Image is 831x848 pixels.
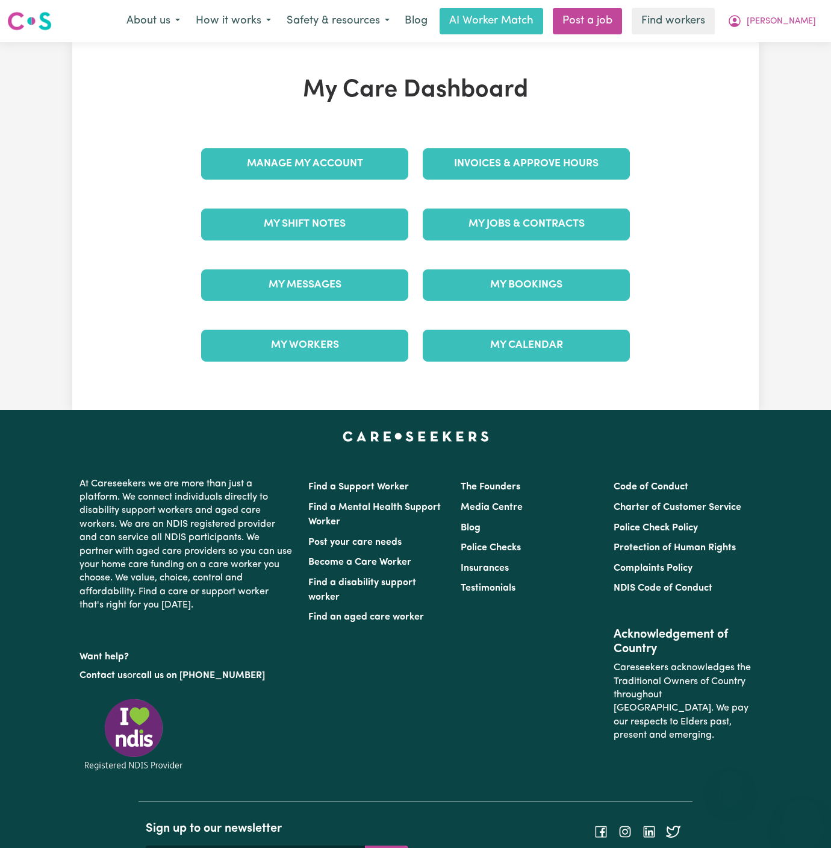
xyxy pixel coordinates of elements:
a: My Workers [201,330,408,361]
a: Careseekers home page [343,432,489,441]
a: Find a Support Worker [308,482,409,492]
iframe: Button to launch messaging window [783,800,821,838]
img: Registered NDIS provider [79,697,188,772]
a: Follow Careseekers on Instagram [618,827,632,837]
iframe: Close message [718,771,742,795]
a: Follow Careseekers on LinkedIn [642,827,656,837]
h2: Sign up to our newsletter [146,821,408,836]
a: Police Check Policy [614,523,698,533]
a: Careseekers logo [7,7,52,35]
p: or [79,664,294,687]
a: Blog [397,8,435,34]
p: At Careseekers we are more than just a platform. We connect individuals directly to disability su... [79,473,294,617]
a: Protection of Human Rights [614,543,736,553]
a: Find a disability support worker [308,578,416,602]
a: Contact us [79,671,127,680]
a: My Bookings [423,269,630,301]
button: My Account [720,8,824,34]
a: Code of Conduct [614,482,688,492]
a: Charter of Customer Service [614,503,741,512]
a: My Messages [201,269,408,301]
a: Become a Care Worker [308,557,411,567]
a: Post your care needs [308,538,402,547]
a: Follow Careseekers on Facebook [594,827,608,837]
a: Insurances [461,564,509,573]
p: Careseekers acknowledges the Traditional Owners of Country throughout [GEOGRAPHIC_DATA]. We pay o... [614,656,752,747]
p: Want help? [79,645,294,664]
a: Blog [461,523,481,533]
a: Police Checks [461,543,521,553]
img: Careseekers logo [7,10,52,32]
a: AI Worker Match [440,8,543,34]
a: Find a Mental Health Support Worker [308,503,441,527]
a: My Shift Notes [201,209,408,240]
a: My Calendar [423,330,630,361]
a: Find an aged care worker [308,612,424,622]
a: Follow Careseekers on Twitter [666,827,680,837]
h1: My Care Dashboard [194,76,637,105]
a: Find workers [632,8,715,34]
a: Manage My Account [201,148,408,180]
a: call us on [PHONE_NUMBER] [136,671,265,680]
h2: Acknowledgement of Country [614,627,752,656]
span: [PERSON_NAME] [747,15,816,28]
button: How it works [188,8,279,34]
button: Safety & resources [279,8,397,34]
a: Invoices & Approve Hours [423,148,630,180]
a: My Jobs & Contracts [423,209,630,240]
a: Media Centre [461,503,523,512]
a: NDIS Code of Conduct [614,583,712,593]
a: The Founders [461,482,520,492]
a: Complaints Policy [614,564,692,573]
a: Post a job [553,8,622,34]
button: About us [119,8,188,34]
a: Testimonials [461,583,515,593]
